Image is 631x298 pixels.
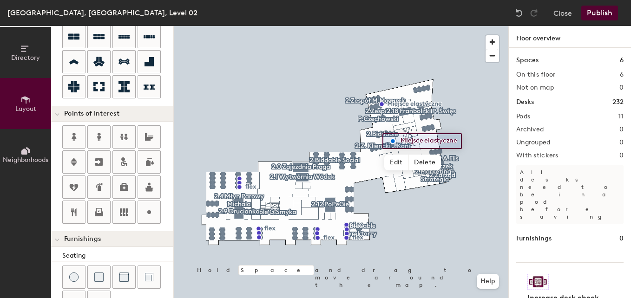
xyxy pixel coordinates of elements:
[94,272,104,282] img: Cushion
[619,152,624,159] h2: 0
[581,6,618,20] button: Publish
[516,139,551,146] h2: Ungrouped
[62,266,85,289] button: Stool
[516,84,554,91] h2: Not on map
[516,165,624,224] p: All desks need to be in a pod before saving
[477,274,499,289] button: Help
[138,266,161,289] button: Couch (corner)
[619,233,624,244] h1: 0
[516,113,530,120] h2: Pods
[516,97,534,107] h1: Desks
[64,110,119,117] span: Points of Interest
[384,155,408,170] span: Edit
[7,7,197,19] div: [GEOGRAPHIC_DATA], [GEOGRAPHIC_DATA], Level 02
[119,272,129,282] img: Couch (middle)
[11,54,40,62] span: Directory
[3,156,48,164] span: Neighborhoods
[516,55,539,65] h1: Spaces
[509,26,631,48] h1: Floor overview
[516,126,544,133] h2: Archived
[145,272,154,282] img: Couch (corner)
[620,71,624,78] h2: 6
[612,97,624,107] h1: 232
[15,105,36,113] span: Layout
[618,113,624,120] h2: 11
[87,266,111,289] button: Cushion
[527,274,549,290] img: Sticker logo
[62,251,173,261] div: Seating
[516,71,556,78] h2: On this floor
[112,266,136,289] button: Couch (middle)
[553,6,572,20] button: Close
[408,155,441,170] span: Delete
[619,139,624,146] h2: 0
[516,152,559,159] h2: With stickers
[514,8,524,18] img: Undo
[619,126,624,133] h2: 0
[516,233,552,244] h1: Furnishings
[64,235,101,243] span: Furnishings
[620,55,624,65] h1: 6
[619,84,624,91] h2: 0
[529,8,539,18] img: Redo
[69,272,79,282] img: Stool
